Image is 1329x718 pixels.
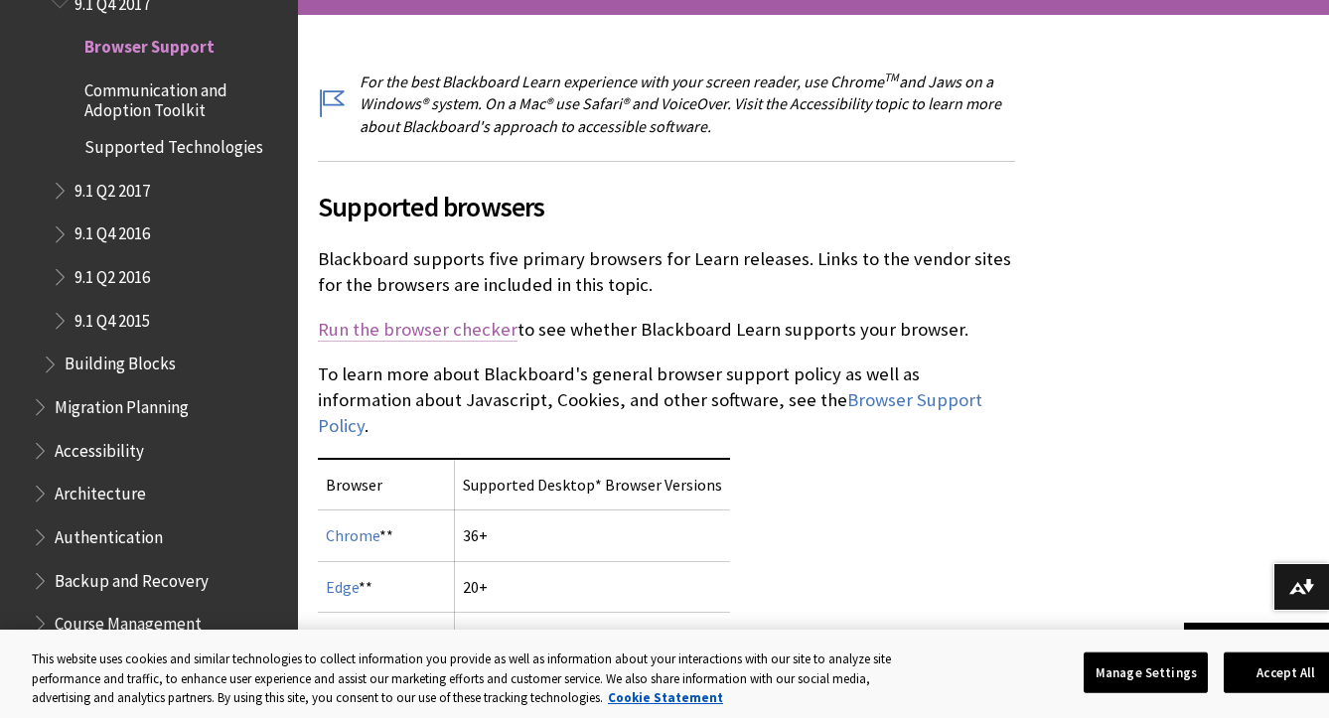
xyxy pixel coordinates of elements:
span: 9.1 Q4 2016 [74,217,150,244]
span: Building Blocks [65,348,176,374]
span: 9.1 Q2 2016 [74,260,150,287]
sup: TM [884,70,899,84]
span: Authentication [55,520,163,547]
td: 36+ [455,510,731,561]
span: Communication and Adoption Toolkit [84,73,284,120]
a: Run the browser checker [318,318,517,342]
button: Manage Settings [1084,651,1208,693]
span: Backup and Recovery [55,564,209,591]
a: Firefox [326,628,373,648]
td: 31+ [455,613,731,663]
span: Supported browsers [318,186,1015,227]
a: Back to top [1184,623,1329,659]
span: Course Management [55,607,202,634]
div: This website uses cookies and similar technologies to collect information you provide as well as ... [32,649,931,708]
span: Architecture [55,477,146,503]
a: More information about your privacy, opens in a new tab [608,689,723,706]
a: Browser Support Policy [318,388,982,438]
td: 20+ [455,561,731,612]
span: Accessibility [55,434,144,461]
span: 9.1 Q4 2015 [74,304,150,331]
span: Browser Support [84,30,215,57]
p: to see whether Blackboard Learn supports your browser. [318,317,1015,343]
p: Blackboard supports five primary browsers for Learn releases. Links to the vendor sites for the b... [318,246,1015,298]
span: Migration Planning [55,390,189,417]
p: To learn more about Blackboard's general browser support policy as well as information about Java... [318,361,1015,440]
td: Supported Desktop* Browser Versions [455,459,731,510]
span: Supported Technologies [84,130,263,157]
td: Browser [318,459,455,510]
span: 9.1 Q2 2017 [74,174,150,201]
p: For the best Blackboard Learn experience with your screen reader, use Chrome and Jaws on a Window... [318,71,1015,137]
a: Edge [326,577,359,598]
a: Chrome [326,525,379,546]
